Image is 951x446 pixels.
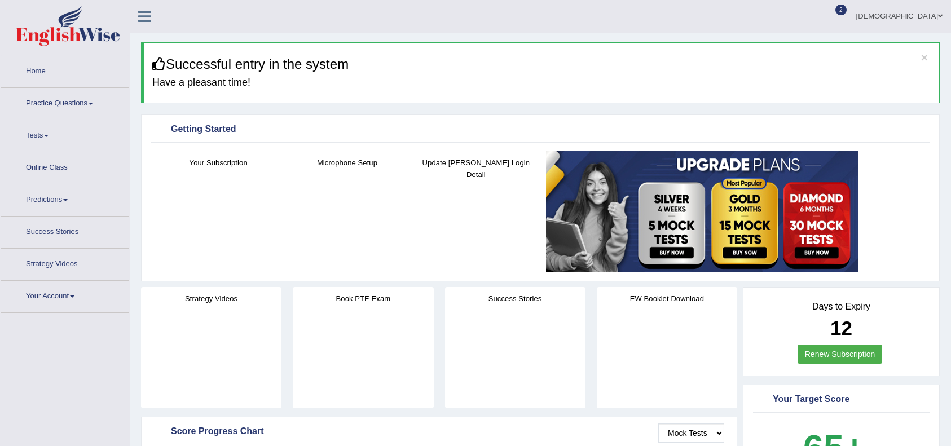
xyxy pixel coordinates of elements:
[1,249,129,277] a: Strategy Videos
[154,423,724,440] div: Score Progress Chart
[1,120,129,148] a: Tests
[152,57,931,72] h3: Successful entry in the system
[154,121,927,138] div: Getting Started
[835,5,847,15] span: 2
[1,88,129,116] a: Practice Questions
[152,77,931,89] h4: Have a pleasant time!
[417,157,535,180] h4: Update [PERSON_NAME] Login Detail
[597,293,737,304] h4: EW Booklet Download
[288,157,406,169] h4: Microphone Setup
[1,56,129,84] a: Home
[293,293,433,304] h4: Book PTE Exam
[1,184,129,213] a: Predictions
[1,281,129,309] a: Your Account
[830,317,852,339] b: 12
[160,157,277,169] h4: Your Subscription
[756,302,927,312] h4: Days to Expiry
[141,293,281,304] h4: Strategy Videos
[756,391,927,408] div: Your Target Score
[921,51,928,63] button: ×
[1,152,129,180] a: Online Class
[546,151,858,272] img: small5.jpg
[1,217,129,245] a: Success Stories
[445,293,585,304] h4: Success Stories
[798,345,883,364] a: Renew Subscription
